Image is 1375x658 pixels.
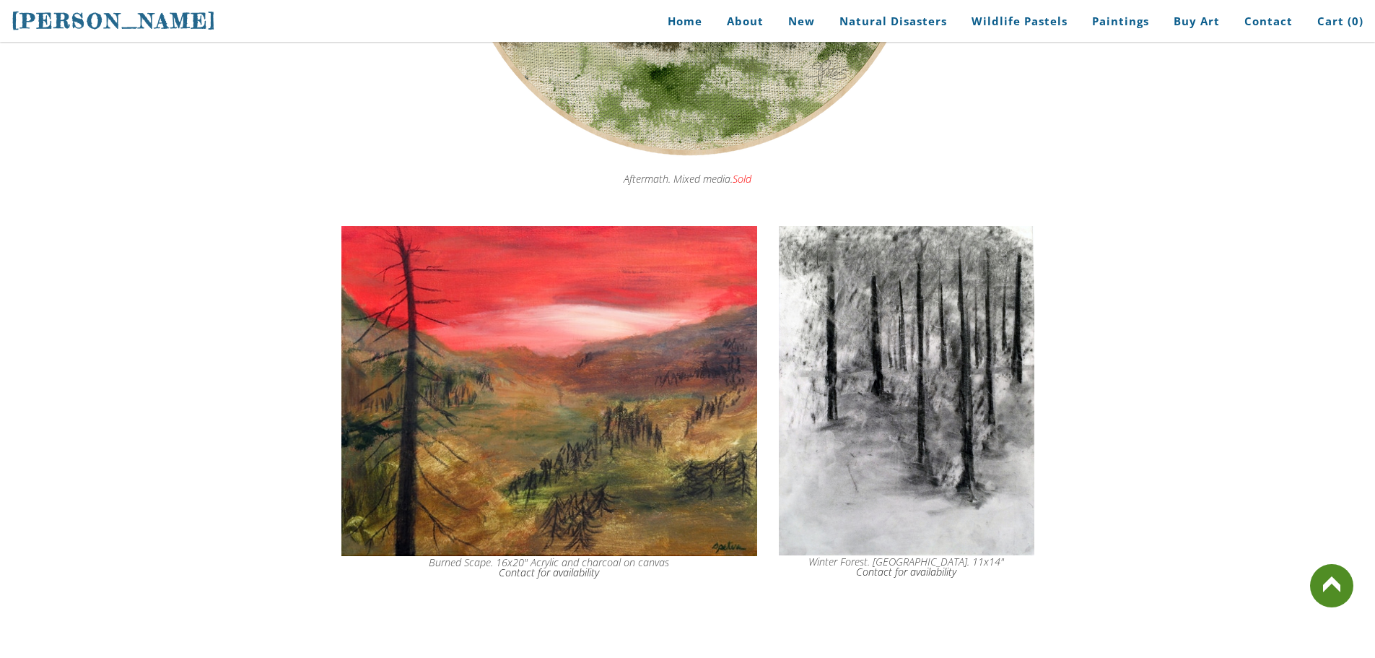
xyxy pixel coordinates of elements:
[856,565,956,579] a: Contact for availability
[1306,5,1363,38] a: Cart (0)
[646,5,713,38] a: Home
[716,5,774,38] a: About
[779,557,1034,578] div: Winter Forest. [GEOGRAPHIC_DATA]. 11x14"
[341,226,757,556] img: burnedscape forest fire
[733,172,751,186] i: Sold
[829,5,958,38] a: Natural Disasters
[779,226,1034,555] img: wildfire drawing
[1163,5,1231,38] a: Buy Art
[12,9,217,33] span: [PERSON_NAME]
[961,5,1078,38] a: Wildlife Pastels
[1081,5,1160,38] a: Paintings
[499,566,599,579] a: Contact for availability
[1234,5,1304,38] a: Contact
[341,174,1034,184] div: Aftermath. Mixed media.
[12,7,217,35] a: [PERSON_NAME]
[1352,14,1359,28] span: 0
[341,558,757,579] div: Burned Scape. 16x20" Acrylic and charcoal on canvas
[777,5,826,38] a: New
